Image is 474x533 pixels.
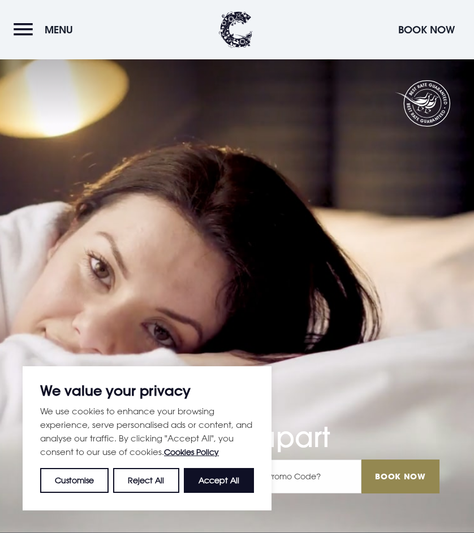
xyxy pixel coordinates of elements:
div: We value your privacy [23,366,272,510]
button: Accept All [184,468,254,493]
button: Book Now [393,18,460,42]
button: Customise [40,468,109,493]
input: Book Now [361,460,439,493]
input: Have A Promo Code? [227,460,361,493]
p: We value your privacy [40,384,254,397]
a: Cookies Policy [164,447,219,457]
button: Menu [14,18,79,42]
p: We use cookies to enhance your browsing experience, serve personalised ads or content, and analys... [40,404,254,459]
span: Menu [45,23,73,36]
button: Reject All [113,468,179,493]
img: Clandeboye Lodge [219,11,253,48]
